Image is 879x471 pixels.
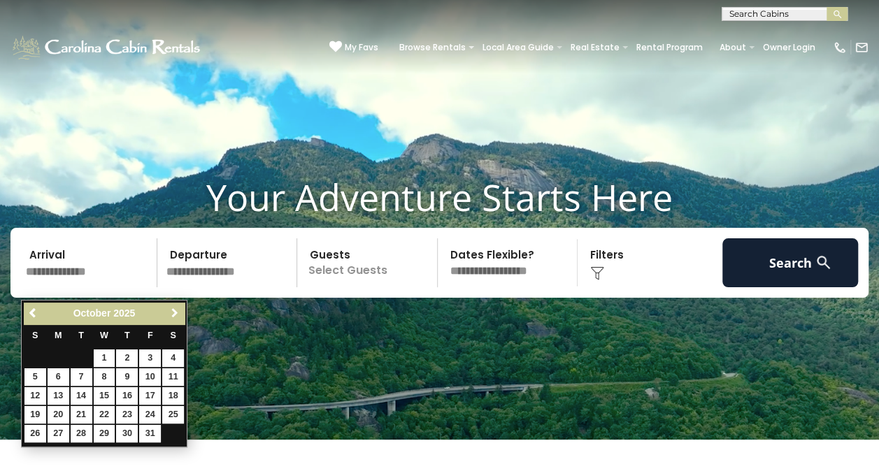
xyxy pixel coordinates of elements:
[629,38,710,57] a: Rental Program
[148,331,153,340] span: Friday
[392,38,473,57] a: Browse Rentals
[71,406,92,423] a: 21
[48,425,69,442] a: 27
[94,406,115,423] a: 22
[25,305,43,322] a: Previous
[564,38,627,57] a: Real Estate
[28,307,39,319] span: Previous
[345,41,378,54] span: My Favs
[162,349,184,367] a: 4
[713,38,753,57] a: About
[24,368,46,386] a: 5
[116,406,138,423] a: 23
[162,368,184,386] a: 11
[301,238,437,287] p: Select Guests
[116,387,138,405] a: 16
[78,331,84,340] span: Tuesday
[48,406,69,423] a: 20
[94,387,115,405] a: 15
[329,41,378,55] a: My Favs
[476,38,561,57] a: Local Area Guide
[169,307,180,319] span: Next
[71,387,92,405] a: 14
[24,406,46,423] a: 19
[590,266,604,280] img: filter--v1.png
[139,425,161,442] a: 31
[756,38,822,57] a: Owner Login
[24,425,46,442] a: 26
[94,425,115,442] a: 29
[94,368,115,386] a: 8
[139,387,161,405] a: 17
[116,368,138,386] a: 9
[124,331,130,340] span: Thursday
[166,305,183,322] a: Next
[722,238,859,287] button: Search
[24,387,46,405] a: 12
[100,331,108,340] span: Wednesday
[10,34,204,61] img: White-1-1-2.png
[139,368,161,386] a: 10
[10,175,869,219] h1: Your Adventure Starts Here
[113,307,135,319] span: 2025
[116,425,138,442] a: 30
[116,349,138,367] a: 2
[162,406,184,423] a: 25
[94,349,115,367] a: 1
[162,387,184,405] a: 18
[139,406,161,423] a: 24
[71,368,92,386] a: 7
[855,41,869,55] img: mail-regular-white.png
[171,331,176,340] span: Saturday
[55,331,62,340] span: Monday
[71,425,92,442] a: 28
[48,387,69,405] a: 13
[32,331,38,340] span: Sunday
[48,368,69,386] a: 6
[833,41,847,55] img: phone-regular-white.png
[73,307,111,319] span: October
[815,254,832,271] img: search-regular-white.png
[139,349,161,367] a: 3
